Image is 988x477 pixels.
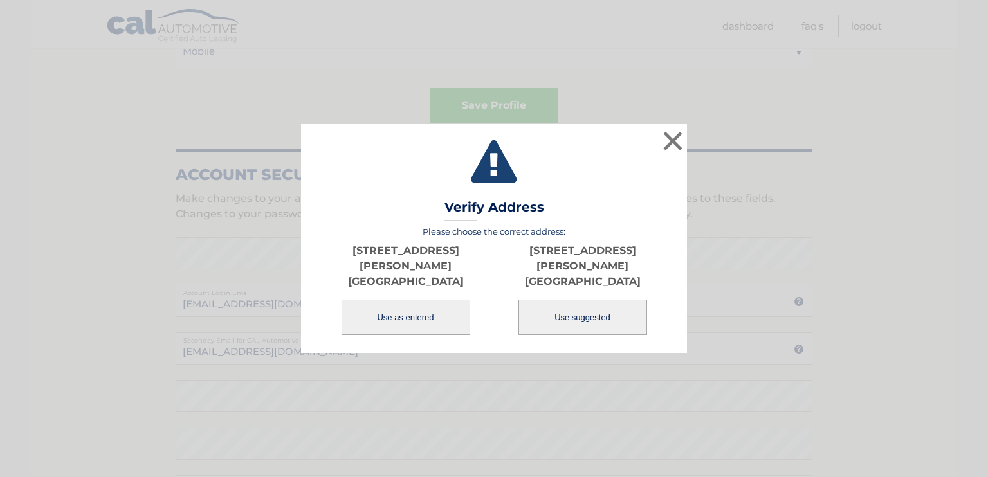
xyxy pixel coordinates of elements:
button: × [660,128,686,154]
p: [STREET_ADDRESS] [PERSON_NAME][GEOGRAPHIC_DATA] [317,243,494,289]
div: Please choose the correct address: [317,226,671,336]
p: [STREET_ADDRESS] [PERSON_NAME][GEOGRAPHIC_DATA] [494,243,671,289]
button: Use suggested [518,300,647,335]
button: Use as entered [342,300,470,335]
h3: Verify Address [444,199,544,222]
